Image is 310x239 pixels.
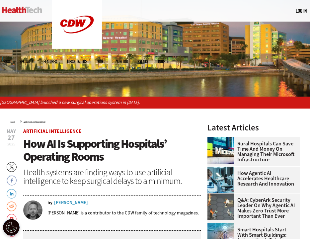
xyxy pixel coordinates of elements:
img: Group of humans and robots accessing a network [207,194,234,220]
a: Tips & Tactics [67,59,87,63]
div: Cookie Settings [3,219,20,236]
span: Specialty [20,59,34,63]
span: 2025 [7,141,15,147]
span: May [7,129,16,134]
span: How AI Is Supporting Hospitals’ Operating Rooms [23,136,167,164]
a: Group of humans and robots accessing a network [207,194,237,199]
a: Smart hospital [207,223,237,228]
a: Microsoft building [207,137,237,142]
a: scientist looks through microscope in lab [207,167,237,172]
a: Home [10,121,15,123]
h3: Latest Articles [207,123,300,132]
span: 27 [7,134,16,141]
p: [PERSON_NAME] is a contributor to the CDW family of technology magazines. [47,210,199,216]
img: Microsoft building [207,137,234,164]
a: Log in [296,8,307,14]
a: MonITor [116,59,128,63]
span: More [158,59,169,63]
span: by [47,200,52,205]
img: Chris Hayhurst [23,200,42,220]
img: Home [2,7,42,13]
a: CDW [52,44,102,51]
a: How Agentic AI Accelerates Healthcare Research and Innovation [207,171,296,187]
a: Rural Hospitals Can Save Time and Money on Managing Their Microsoft Infrastructure [207,141,296,162]
a: [PERSON_NAME] [54,200,88,205]
a: Events [138,59,148,63]
a: Video [97,59,106,63]
a: Features [43,59,57,63]
div: User menu [296,7,307,14]
button: Open Preferences [3,219,20,236]
a: Artificial Intelligence [23,128,81,134]
a: Artificial Intelligence [24,121,45,123]
div: Health systems are finding ways to use artificial intelligence to keep surgical delays to a minimum. [23,168,201,185]
img: scientist looks through microscope in lab [207,167,234,193]
div: » [10,119,201,124]
a: Q&A: CyberArk Security Leader on Why Agentic AI Makes Zero Trust More Important Than Ever [207,198,296,219]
